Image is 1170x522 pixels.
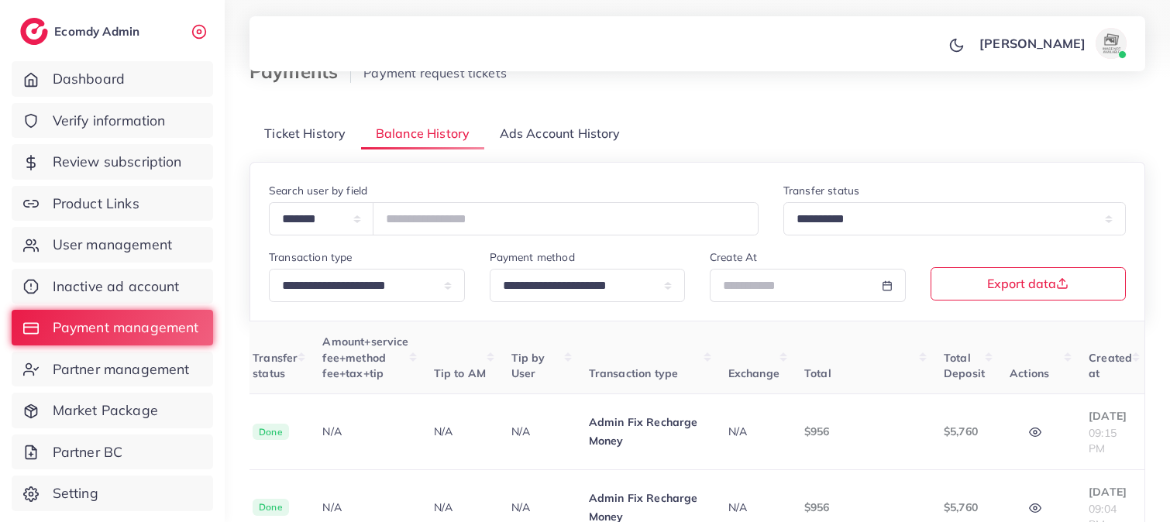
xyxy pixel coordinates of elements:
a: [PERSON_NAME]avatar [971,28,1133,59]
span: $956 [804,500,830,514]
img: logo [20,18,48,45]
a: User management [12,227,213,263]
span: Inactive ad account [53,276,180,297]
span: Partner BC [53,442,123,462]
a: Inactive ad account [12,269,213,304]
span: Payment request tickets [363,65,507,81]
a: Product Links [12,186,213,222]
span: Done [253,424,289,441]
p: Admin Fix Recharge Money [589,413,704,450]
span: Payment management [53,318,199,338]
span: Ads Account History [500,125,621,143]
span: Amount+service fee+method fee+tax+tip [322,335,408,380]
button: Export data [931,267,1127,300]
span: Market Package [53,400,158,421]
span: Transfer status [253,351,298,380]
span: Review subscription [53,152,182,172]
a: Market Package [12,393,213,428]
span: $956 [804,424,830,438]
span: Done [253,499,289,516]
a: Payment management [12,310,213,345]
span: Setting [53,483,98,503]
span: Total [804,366,831,380]
label: Create At [710,249,757,265]
span: Actions [1010,366,1049,380]
a: logoEcomdy Admin [20,18,143,45]
label: Transfer status [783,183,859,198]
span: Transaction type [589,366,679,380]
a: Partner BC [12,434,213,470]
a: Setting [12,476,213,511]
span: Partner management [53,359,190,379]
span: Exchange [728,366,779,380]
p: $5,760 [944,422,985,441]
div: N/A [322,500,408,515]
p: N/A [511,498,564,517]
span: Tip by User [511,351,545,380]
label: Search user by field [269,183,367,198]
span: Ticket History [264,125,346,143]
span: User management [53,235,172,255]
p: [DATE] [1089,407,1132,425]
span: N/A [728,424,747,438]
span: 09:15 PM [1089,426,1117,455]
p: N/A [511,422,564,441]
a: Verify information [12,103,213,139]
a: Dashboard [12,61,213,97]
img: avatar [1096,28,1127,59]
p: $5,760 [944,498,985,517]
a: Review subscription [12,144,213,180]
span: Tip to AM [434,366,486,380]
p: [DATE] [1089,483,1132,501]
div: N/A [322,424,408,439]
label: Transaction type [269,249,353,265]
h3: Payments [249,60,351,83]
span: Product Links [53,194,139,214]
span: Export data [987,277,1068,290]
p: [PERSON_NAME] [979,34,1086,53]
p: N/A [434,498,487,517]
span: Verify information [53,111,166,131]
label: Payment method [490,249,575,265]
a: Partner management [12,352,213,387]
span: Dashboard [53,69,125,89]
span: Total Deposit [944,351,985,380]
p: N/A [434,422,487,441]
span: N/A [728,500,747,514]
h2: Ecomdy Admin [54,24,143,39]
span: Created at [1089,351,1132,380]
span: Balance History [376,125,470,143]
